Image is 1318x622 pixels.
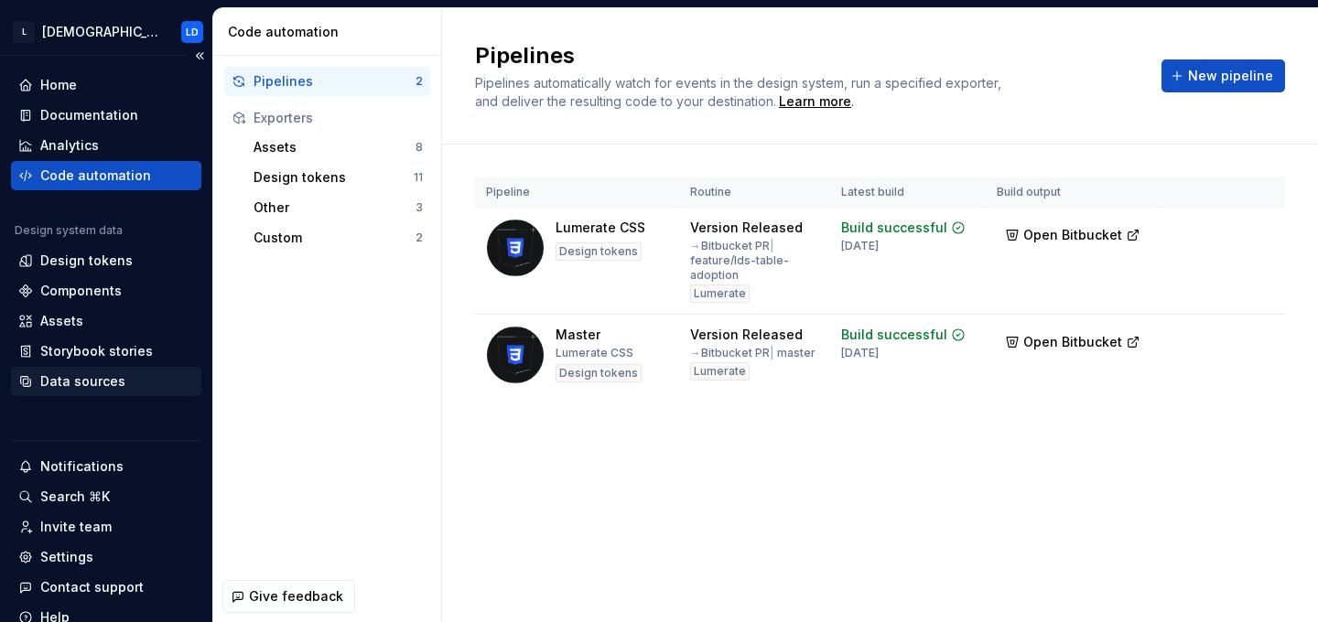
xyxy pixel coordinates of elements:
div: Lumerate [690,362,750,381]
a: Documentation [11,101,201,130]
a: Data sources [11,367,201,396]
div: [DATE] [841,239,879,253]
span: Open Bitbucket [1023,333,1122,351]
div: Settings [40,548,93,566]
div: Design tokens [254,168,414,187]
div: Code automation [40,166,151,185]
div: [DATE] [841,346,879,360]
div: 3 [416,200,423,215]
div: Lumerate CSS [556,219,645,237]
a: Components [11,276,201,306]
span: Open Bitbucket [1023,226,1122,244]
div: 8 [416,140,423,155]
div: Analytics [40,136,99,155]
div: Exporters [254,109,423,127]
button: Contact support [11,573,201,602]
div: Notifications [40,457,124,476]
div: Custom [254,229,416,247]
div: Storybook stories [40,342,153,360]
a: Open Bitbucket [997,337,1149,352]
div: 11 [414,170,423,185]
div: Version Released [690,326,803,344]
div: Components [40,282,122,300]
button: Pipelines2 [224,67,430,96]
div: Design tokens [556,242,642,261]
div: Home [40,76,77,94]
button: Search ⌘K [11,482,201,511]
div: Code automation [228,23,434,41]
th: Pipeline [475,177,679,208]
div: Pipelines [254,72,416,91]
div: Design system data [15,223,123,238]
div: 2 [416,231,423,245]
div: Lumerate CSS [556,346,633,360]
div: Version Released [690,219,803,237]
span: New pipeline [1188,67,1273,85]
div: Design tokens [556,364,642,382]
button: L[DEMOGRAPHIC_DATA]LD [4,12,209,51]
div: Design tokens [40,252,133,270]
button: Notifications [11,452,201,481]
div: Documentation [40,106,138,124]
th: Routine [679,177,831,208]
div: L [13,21,35,43]
a: Assets [11,306,201,336]
div: → Bitbucket PR master [690,346,816,360]
div: [DEMOGRAPHIC_DATA] [42,23,159,41]
div: Build successful [841,219,947,237]
button: Open Bitbucket [997,326,1149,359]
div: Invite team [40,518,112,536]
button: Give feedback [222,580,355,613]
a: Settings [11,542,201,572]
a: Code automation [11,161,201,190]
a: Design tokens [11,246,201,275]
div: Master [556,326,600,344]
a: Open Bitbucket [997,230,1149,245]
span: Give feedback [249,587,343,606]
div: LD [186,25,199,39]
div: Other [254,198,416,217]
div: Assets [40,312,83,330]
a: Storybook stories [11,337,201,366]
span: . [776,95,854,109]
button: Collapse sidebar [187,43,212,69]
button: Other3 [246,193,430,222]
div: 2 [416,74,423,89]
div: Search ⌘K [40,488,110,506]
div: Assets [254,138,416,156]
div: Build successful [841,326,947,344]
a: Learn more [779,92,851,111]
button: Open Bitbucket [997,219,1149,252]
h2: Pipelines [475,41,1140,70]
div: Data sources [40,372,125,391]
a: Analytics [11,131,201,160]
a: Invite team [11,512,201,542]
a: Home [11,70,201,100]
th: Latest build [830,177,986,208]
div: Lumerate [690,284,750,303]
span: Pipelines automatically watch for events in the design system, run a specified exporter, and deli... [475,75,1005,109]
span: | [770,346,774,359]
button: Design tokens11 [246,163,430,192]
div: → Bitbucket PR feature/lds-table-adoption [690,239,820,283]
th: Build output [986,177,1160,208]
button: Assets8 [246,133,430,162]
button: New pipeline [1161,59,1285,92]
div: Contact support [40,578,144,596]
button: Custom2 [246,223,430,252]
span: | [770,239,774,252]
